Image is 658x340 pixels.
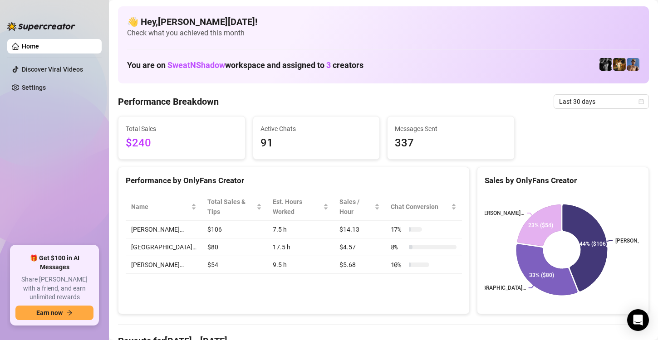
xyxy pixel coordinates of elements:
span: calendar [638,99,644,104]
span: arrow-right [66,310,73,316]
td: [PERSON_NAME]… [126,221,202,238]
td: $14.13 [334,221,385,238]
span: SweatNShadow [167,60,225,70]
a: Settings [22,84,46,91]
th: Sales / Hour [334,193,385,221]
img: Dallas [627,58,639,71]
td: $80 [202,238,267,256]
h4: 👋 Hey, [PERSON_NAME][DATE] ! [127,15,640,28]
a: Home [22,43,39,50]
button: Earn nowarrow-right [15,306,93,320]
div: Sales by OnlyFans Creator [485,175,641,187]
td: $54 [202,256,267,274]
img: Marvin [599,58,612,71]
th: Total Sales & Tips [202,193,267,221]
span: Share [PERSON_NAME] with a friend, and earn unlimited rewards [15,275,93,302]
span: Total Sales & Tips [207,197,255,217]
td: [PERSON_NAME]… [126,256,202,274]
span: Total Sales [126,124,238,134]
span: 3 [326,60,331,70]
span: 🎁 Get $100 in AI Messages [15,254,93,272]
span: 91 [260,135,373,152]
div: Performance by OnlyFans Creator [126,175,462,187]
h1: You are on workspace and assigned to creators [127,60,363,70]
td: $106 [202,221,267,238]
td: $4.57 [334,238,385,256]
span: Check what you achieved this month [127,28,640,38]
img: logo-BBDzfeDw.svg [7,22,75,31]
th: Chat Conversion [385,193,462,221]
span: 17 % [391,224,405,234]
span: 10 % [391,260,405,270]
span: Messages Sent [395,124,507,134]
span: $240 [126,135,238,152]
span: Sales / Hour [339,197,372,217]
span: 337 [395,135,507,152]
span: 8 % [391,242,405,252]
td: [GEOGRAPHIC_DATA]… [126,238,202,256]
div: Est. Hours Worked [273,197,321,217]
img: Marvin [613,58,626,71]
h4: Performance Breakdown [118,95,219,108]
span: Active Chats [260,124,373,134]
span: Last 30 days [559,95,643,108]
text: [PERSON_NAME]… [479,210,524,216]
td: 9.5 h [267,256,334,274]
span: Chat Conversion [391,202,449,212]
text: [GEOGRAPHIC_DATA]… [470,285,525,291]
span: Earn now [36,309,63,316]
td: 17.5 h [267,238,334,256]
td: $5.68 [334,256,385,274]
span: Name [131,202,189,212]
th: Name [126,193,202,221]
td: 7.5 h [267,221,334,238]
div: Open Intercom Messenger [627,309,649,331]
a: Discover Viral Videos [22,66,83,73]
